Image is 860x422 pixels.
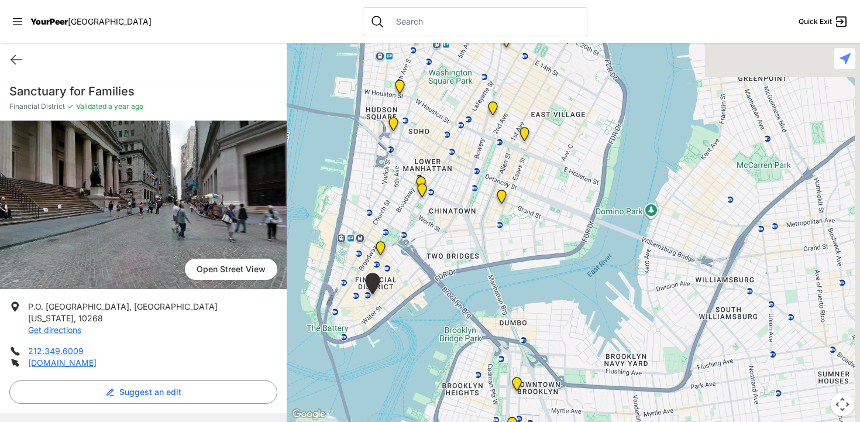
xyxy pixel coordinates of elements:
[290,407,328,422] img: Google
[494,190,509,208] div: Lower East Side Youth Drop-in Center. Yellow doors with grey buzzer on the right
[9,83,277,100] h1: Sanctuary for Families
[28,346,84,356] a: 212.349.6009
[28,325,81,335] a: Get directions
[510,377,524,396] div: Headquarters
[373,241,388,260] div: Main Office
[185,259,277,280] a: Open Street View
[415,183,429,202] div: Manhattan Housing Court, Clerk's Office
[414,176,428,195] div: Tribeca Campus/New York City Rescue Mission
[393,80,407,98] div: Main Office
[119,386,181,398] span: Suggest an edit
[28,301,218,311] span: P.O. [GEOGRAPHIC_DATA], [GEOGRAPHIC_DATA]
[410,29,424,48] div: Not the actual location. No walk-ins Please
[799,15,848,29] a: Quick Exit
[486,101,500,120] div: Third Street Men's Shelter and Clinic
[30,16,68,26] span: YourPeer
[9,380,277,404] button: Suggest an edit
[28,313,74,323] span: [US_STATE]
[74,313,76,323] span: ,
[9,102,65,111] span: Financial District
[106,102,143,111] span: a year ago
[68,16,152,26] span: [GEOGRAPHIC_DATA]
[67,102,74,111] span: ✓
[290,407,328,422] a: Open this area in Google Maps (opens a new window)
[517,127,532,146] div: University Community Social Services (UCSS)
[831,393,854,416] button: Map camera controls
[499,33,514,52] div: Headquarters
[30,18,152,25] a: YourPeer[GEOGRAPHIC_DATA]
[386,117,401,136] div: Main Location, SoHo, DYCD Youth Drop-in Center
[76,102,106,111] span: Validated
[389,16,580,28] input: Search
[799,17,832,26] span: Quick Exit
[28,358,97,368] a: [DOMAIN_NAME]
[78,313,103,323] span: 10268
